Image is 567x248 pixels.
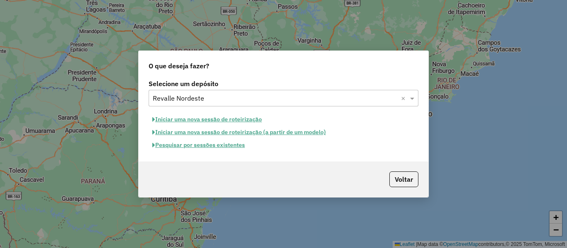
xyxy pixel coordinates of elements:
[149,139,249,152] button: Pesquisar por sessões existentes
[149,113,266,126] button: Iniciar uma nova sessão de roteirização
[389,171,418,187] button: Voltar
[149,79,418,89] label: Selecione um depósito
[149,126,330,139] button: Iniciar uma nova sessão de roteirização (a partir de um modelo)
[401,93,408,103] span: Clear all
[149,61,209,71] span: O que deseja fazer?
